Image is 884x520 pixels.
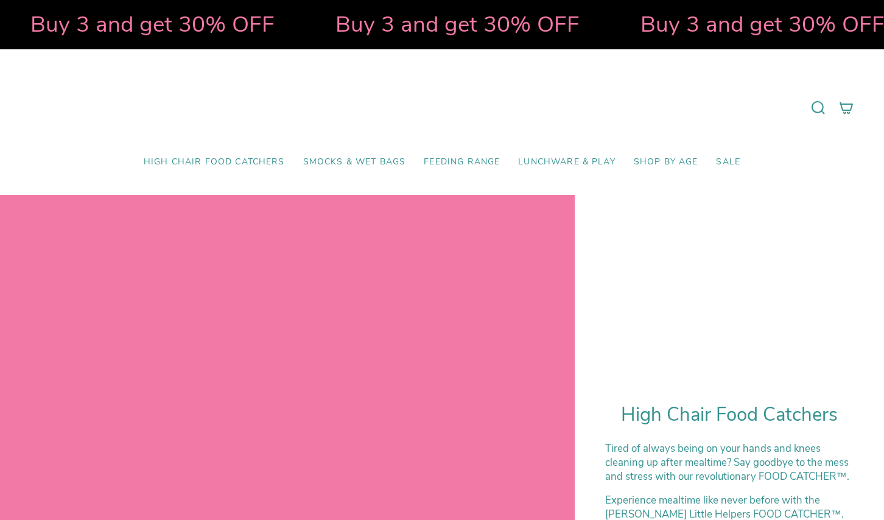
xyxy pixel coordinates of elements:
span: Shop by Age [634,157,698,167]
span: SALE [716,157,740,167]
strong: Buy 3 and get 30% OFF [13,9,257,40]
a: Feeding Range [415,148,509,177]
span: Smocks & Wet Bags [303,157,406,167]
span: Lunchware & Play [518,157,615,167]
a: Shop by Age [625,148,707,177]
h1: High Chair Food Catchers [605,404,854,426]
strong: Buy 3 and get 30% OFF [318,9,562,40]
a: Mumma’s Little Helpers [337,68,547,148]
a: Lunchware & Play [509,148,624,177]
p: Tired of always being on your hands and knees cleaning up after mealtime? Say goodbye to the mess... [605,441,854,483]
strong: Buy 3 and get 30% OFF [623,9,867,40]
a: Smocks & Wet Bags [294,148,415,177]
span: High Chair Food Catchers [144,157,285,167]
a: High Chair Food Catchers [135,148,294,177]
a: SALE [707,148,749,177]
span: Feeding Range [424,157,500,167]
